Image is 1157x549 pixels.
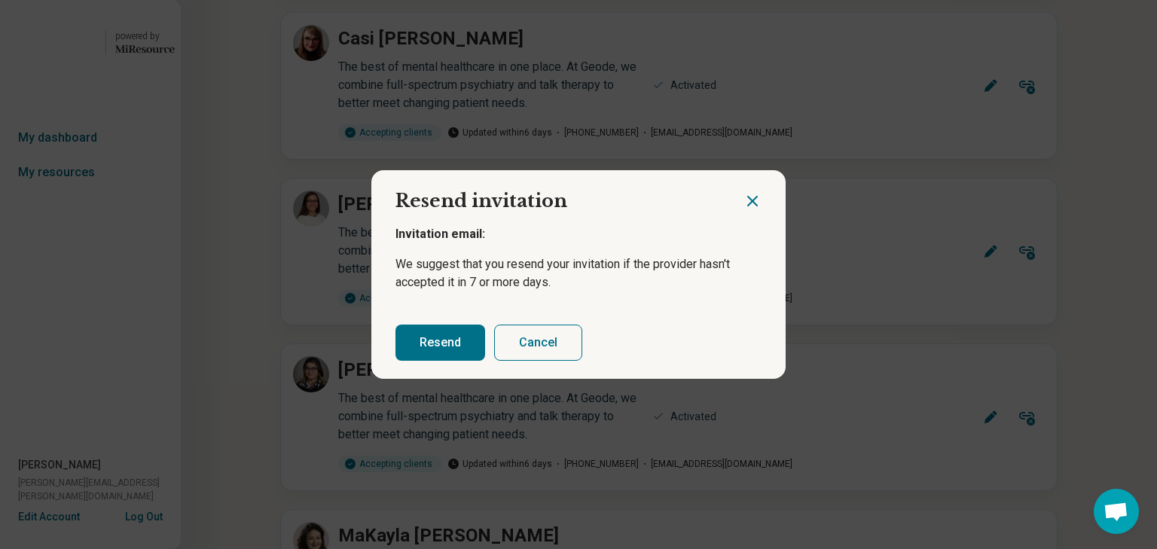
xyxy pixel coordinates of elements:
span: Invitation email: [395,227,485,241]
button: Resend [395,325,485,361]
button: Cancel [494,325,582,361]
p: We suggest that you resend your invitation if the provider hasn't accepted it in 7 or more days. [395,255,762,291]
h2: Resend invitation [371,170,743,220]
button: Close dialog [743,192,762,210]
